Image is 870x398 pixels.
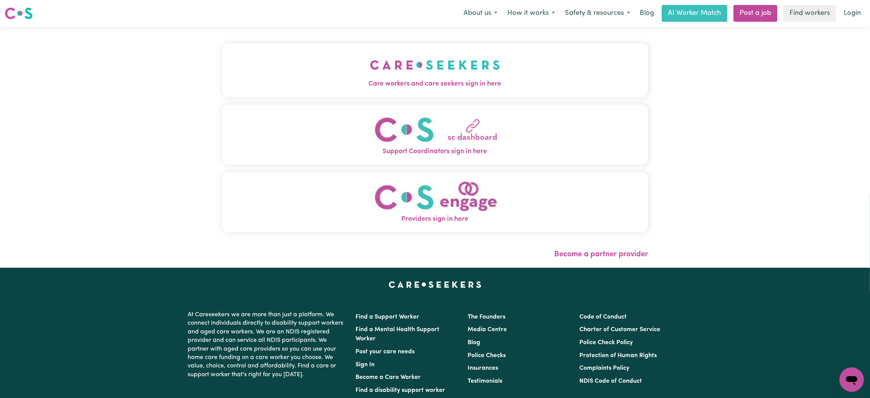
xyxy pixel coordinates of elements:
[356,387,445,393] a: Find a disability support worker
[188,307,347,382] p: At Careseekers we are more than just a platform. We connect individuals directly to disability su...
[5,5,33,22] a: Careseekers logo
[468,314,505,320] a: The Founders
[356,314,420,320] a: Find a Support Worker
[560,5,635,21] button: Safety & resources
[468,340,480,346] a: Blog
[222,79,648,89] span: Care workers and care seekers sign in here
[839,367,864,392] iframe: Button to launch messaging window, conversation in progress
[579,365,629,371] a: Complaints Policy
[389,282,481,288] a: Careseekers home page
[468,365,498,371] a: Insurances
[222,105,648,165] button: Support Coordinators sign in here
[468,378,502,384] a: Testimonials
[839,5,865,22] a: Login
[662,5,727,22] a: AI Worker Match
[222,43,648,97] button: Care workers and care seekers sign in here
[356,327,440,342] a: Find a Mental Health Support Worker
[579,353,657,359] a: Protection of Human Rights
[5,6,33,20] img: Careseekers logo
[356,362,375,368] a: Sign In
[783,5,836,22] a: Find workers
[733,5,777,22] a: Post a job
[579,327,660,333] a: Charter of Customer Service
[579,378,642,384] a: NDIS Code of Conduct
[554,251,648,258] a: Become a partner provider
[458,5,502,21] button: About us
[468,353,506,359] a: Police Checks
[356,349,415,355] a: Post your care needs
[356,374,421,380] a: Become a Care Worker
[222,147,648,157] span: Support Coordinators sign in here
[468,327,507,333] a: Media Centre
[579,314,627,320] a: Code of Conduct
[502,5,560,21] button: How it works
[635,5,659,22] a: Blog
[222,172,648,232] button: Providers sign in here
[222,214,648,224] span: Providers sign in here
[579,340,633,346] a: Police Check Policy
